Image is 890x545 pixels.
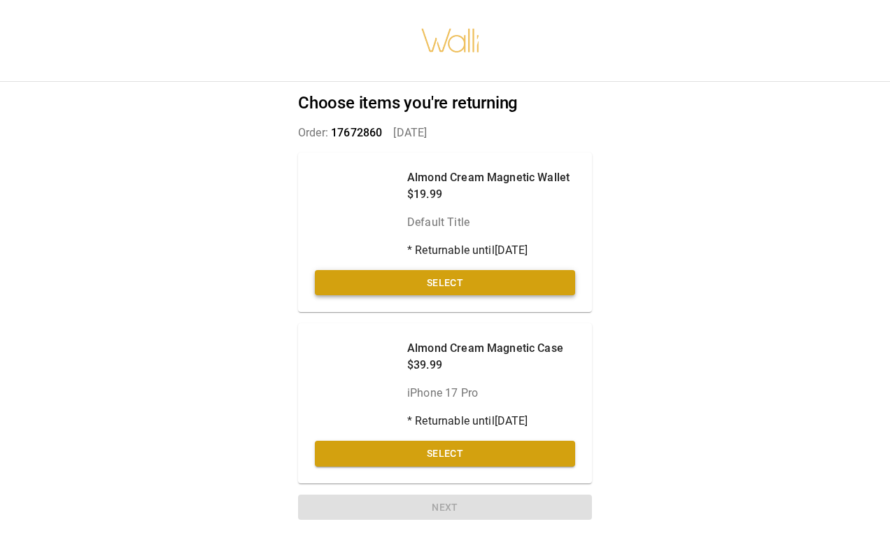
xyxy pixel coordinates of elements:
[407,413,563,430] p: * Returnable until [DATE]
[421,10,481,71] img: walli-inc.myshopify.com
[407,340,563,357] p: Almond Cream Magnetic Case
[407,357,563,374] p: $39.99
[331,126,382,139] span: 17672860
[407,214,570,231] p: Default Title
[407,169,570,186] p: Almond Cream Magnetic Wallet
[407,385,563,402] p: iPhone 17 Pro
[298,125,592,141] p: Order: [DATE]
[298,93,592,113] h2: Choose items you're returning
[407,186,570,203] p: $19.99
[315,441,575,467] button: Select
[315,270,575,296] button: Select
[407,242,570,259] p: * Returnable until [DATE]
